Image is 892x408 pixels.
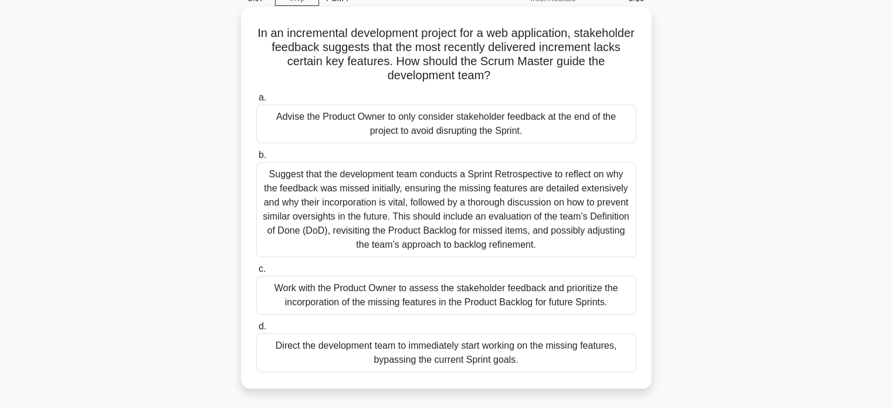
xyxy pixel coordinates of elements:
[259,92,266,102] span: a.
[256,276,636,315] div: Work with the Product Owner to assess the stakeholder feedback and prioritize the incorporation o...
[259,321,266,331] span: d.
[259,264,266,274] span: c.
[256,333,636,372] div: Direct the development team to immediately start working on the missing features, bypassing the c...
[255,26,637,83] h5: In an incremental development project for a web application, stakeholder feedback suggests that t...
[256,162,636,257] div: Suggest that the development team conducts a Sprint Retrospective to reflect on why the feedback ...
[259,150,266,160] span: b.
[256,104,636,143] div: Advise the Product Owner to only consider stakeholder feedback at the end of the project to avoid...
